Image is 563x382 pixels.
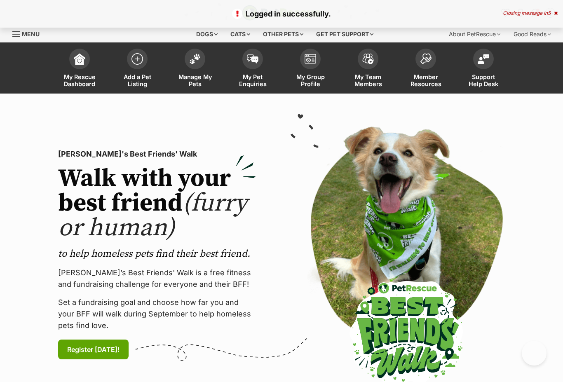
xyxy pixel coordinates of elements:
img: pet-enquiries-icon-7e3ad2cf08bfb03b45e93fb7055b45f3efa6380592205ae92323e6603595dc1f.svg [247,54,258,63]
span: Support Help Desk [465,73,502,87]
img: help-desk-icon-fdf02630f3aa405de69fd3d07c3f3aa587a6932b1a1747fa1d2bba05be0121f9.svg [478,54,489,64]
span: My Rescue Dashboard [61,73,98,87]
span: Menu [22,30,40,37]
a: Member Resources [397,45,455,94]
div: About PetRescue [443,26,506,42]
span: Register [DATE]! [67,345,120,354]
img: add-pet-listing-icon-0afa8454b4691262ce3f59096e99ab1cd57d4a30225e0717b998d2c9b9846f56.svg [131,53,143,65]
span: Member Resources [407,73,444,87]
div: Good Reads [508,26,557,42]
p: Set a fundraising goal and choose how far you and your BFF will walk during September to help hom... [58,297,256,331]
h2: Walk with your best friend [58,166,256,241]
a: My Rescue Dashboard [51,45,108,94]
img: manage-my-pets-icon-02211641906a0b7f246fdf0571729dbe1e7629f14944591b6c1af311fb30b64b.svg [189,54,201,64]
span: My Team Members [350,73,387,87]
img: group-profile-icon-3fa3cf56718a62981997c0bc7e787c4b2cf8bcc04b72c1350f741eb67cf2f40e.svg [305,54,316,64]
div: Cats [225,26,256,42]
p: [PERSON_NAME]'s Best Friends' Walk [58,148,256,160]
iframe: Help Scout Beacon - Open [522,341,547,366]
a: Menu [12,26,45,41]
span: (furry or human) [58,188,247,244]
span: My Pet Enquiries [234,73,271,87]
a: Add a Pet Listing [108,45,166,94]
a: Register [DATE]! [58,340,129,359]
a: Manage My Pets [166,45,224,94]
a: Support Help Desk [455,45,512,94]
img: dashboard-icon-eb2f2d2d3e046f16d808141f083e7271f6b2e854fb5c12c21221c1fb7104beca.svg [74,53,85,65]
div: Get pet support [310,26,379,42]
p: to help homeless pets find their best friend. [58,247,256,260]
span: Manage My Pets [176,73,213,87]
span: Add a Pet Listing [119,73,156,87]
img: team-members-icon-5396bd8760b3fe7c0b43da4ab00e1e3bb1a5d9ba89233759b79545d2d3fc5d0d.svg [362,54,374,64]
a: My Team Members [339,45,397,94]
div: Dogs [190,26,223,42]
a: My Pet Enquiries [224,45,281,94]
img: member-resources-icon-8e73f808a243e03378d46382f2149f9095a855e16c252ad45f914b54edf8863c.svg [420,53,432,64]
p: [PERSON_NAME]’s Best Friends' Walk is a free fitness and fundraising challenge for everyone and t... [58,267,256,290]
span: My Group Profile [292,73,329,87]
div: Other pets [257,26,309,42]
a: My Group Profile [281,45,339,94]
